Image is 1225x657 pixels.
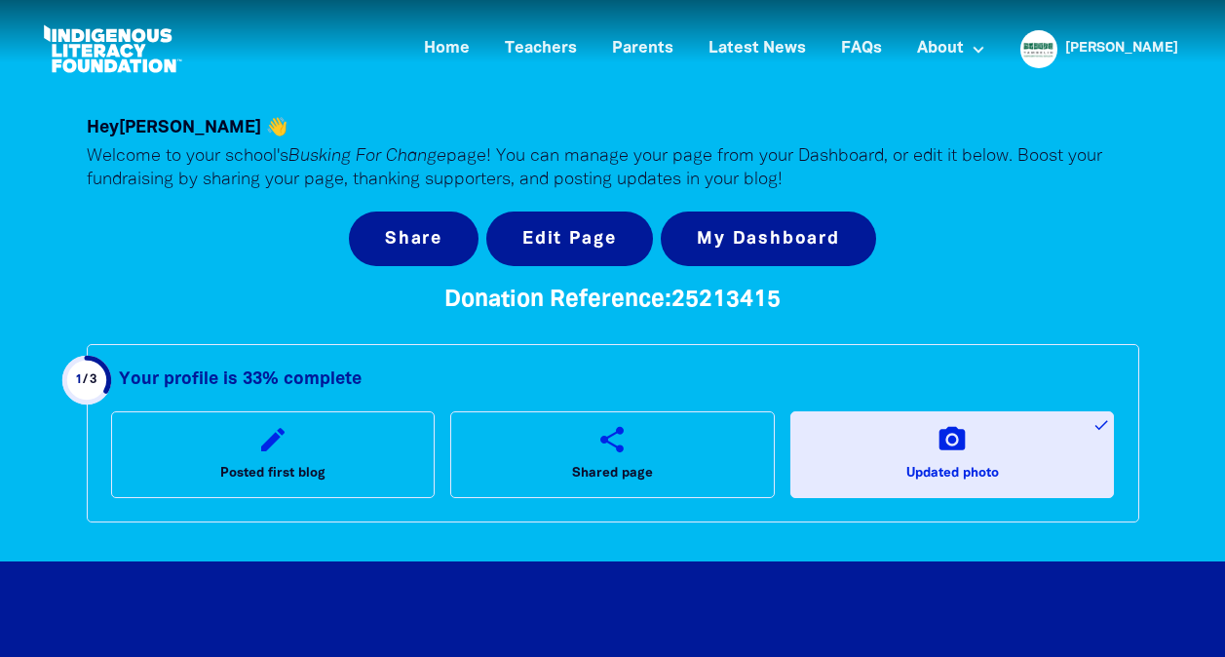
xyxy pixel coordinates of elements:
a: editPosted first blog [111,411,436,497]
a: camera_altUpdated photodone [790,411,1115,497]
a: About [905,33,997,65]
a: Latest News [697,33,818,65]
i: share [596,424,628,455]
div: / 3 [75,368,97,392]
a: FAQs [829,33,894,65]
i: edit [257,424,288,455]
a: My Dashboard [661,212,876,266]
span: Donation Reference: 25213415 [444,290,781,311]
strong: Your profile is 33% complete [119,371,362,387]
button: Edit Page [486,212,653,266]
span: 1 [75,374,83,385]
a: [PERSON_NAME] [1065,42,1178,56]
p: Welcome to your school's page! You can manage your page from your Dashboard, or edit it below. Bo... [87,145,1139,192]
em: Busking For Change [288,148,446,165]
a: Parents [600,33,685,65]
a: Home [412,33,481,65]
span: Posted first blog [220,462,325,485]
button: Share [349,212,479,266]
i: done [1092,416,1110,434]
a: shareShared page [450,411,775,497]
a: Teachers [493,33,589,65]
span: Shared page [572,462,653,485]
i: camera_alt [937,424,968,455]
span: Updated photo [906,462,999,485]
span: Hey [PERSON_NAME] 👋 [87,120,287,135]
